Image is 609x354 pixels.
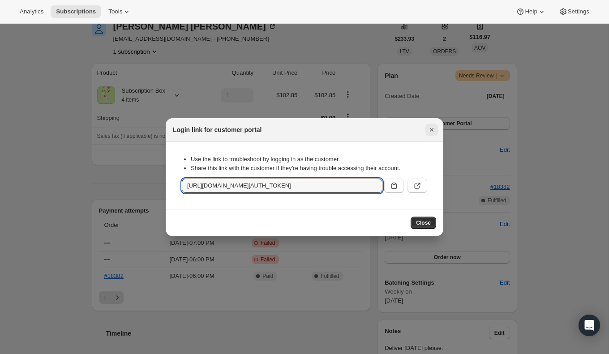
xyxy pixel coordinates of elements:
h2: Login link for customer portal [173,125,262,134]
span: Settings [568,8,589,15]
button: Close [425,124,438,136]
span: Help [525,8,537,15]
li: Use the link to troubleshoot by logging in as the customer. [191,155,427,164]
button: Subscriptions [51,5,101,18]
button: Help [510,5,551,18]
button: Tools [103,5,137,18]
span: Close [416,219,431,226]
span: Tools [108,8,122,15]
button: Settings [553,5,595,18]
button: Analytics [14,5,49,18]
span: Subscriptions [56,8,96,15]
span: Analytics [20,8,43,15]
div: Open Intercom Messenger [579,315,600,336]
li: Share this link with the customer if they’re having trouble accessing their account. [191,164,427,173]
button: Close [411,217,436,229]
